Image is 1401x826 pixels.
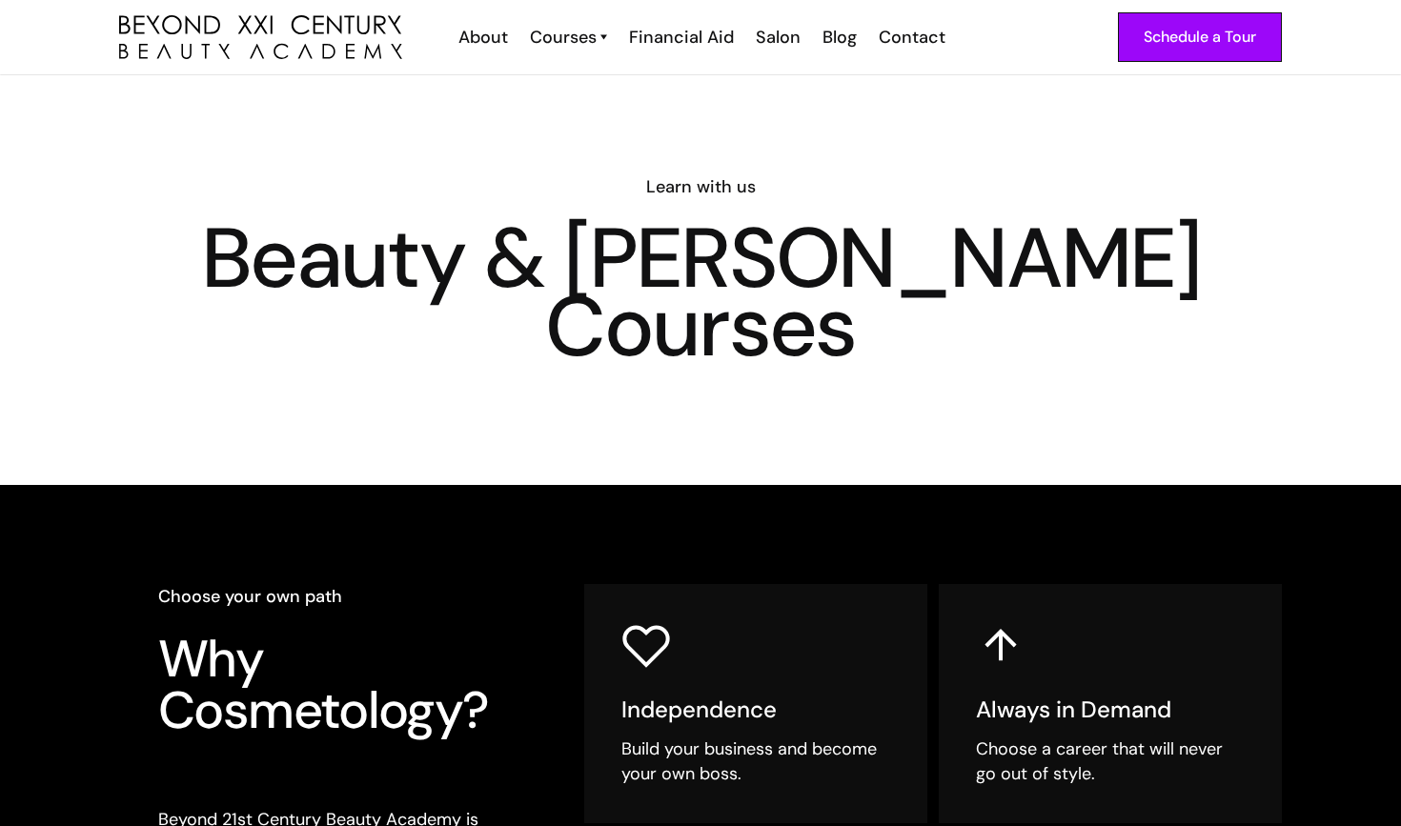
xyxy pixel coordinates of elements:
[621,736,890,786] div: Build your business and become your own boss.
[119,174,1282,199] h6: Learn with us
[119,224,1282,361] h1: Beauty & [PERSON_NAME] Courses
[621,695,890,724] h5: Independence
[119,15,402,60] img: beyond 21st century beauty academy logo
[879,25,945,50] div: Contact
[976,621,1025,671] img: up arrow
[1144,25,1256,50] div: Schedule a Tour
[810,25,866,50] a: Blog
[1118,12,1282,62] a: Schedule a Tour
[530,25,607,50] a: Courses
[629,25,734,50] div: Financial Aid
[822,25,857,50] div: Blog
[119,15,402,60] a: home
[756,25,801,50] div: Salon
[530,25,597,50] div: Courses
[446,25,518,50] a: About
[976,736,1245,786] div: Choose a career that will never go out of style.
[866,25,955,50] a: Contact
[158,584,530,609] h6: Choose your own path
[621,621,671,671] img: heart icon
[458,25,508,50] div: About
[158,634,530,736] h3: Why Cosmetology?
[743,25,810,50] a: Salon
[976,695,1245,724] h5: Always in Demand
[617,25,743,50] a: Financial Aid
